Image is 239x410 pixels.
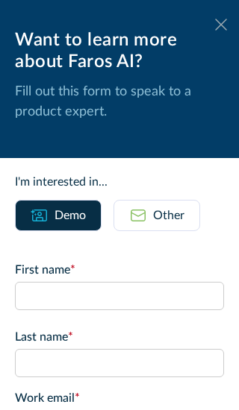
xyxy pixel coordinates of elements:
label: Last name [15,328,224,346]
label: First name [15,261,224,279]
p: Fill out this form to speak to a product expert. [15,82,224,122]
label: Work email [15,389,224,407]
div: Other [153,206,184,224]
div: Want to learn more about Faros AI? [15,30,224,73]
div: I'm interested in... [15,173,224,191]
div: Demo [55,206,86,224]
